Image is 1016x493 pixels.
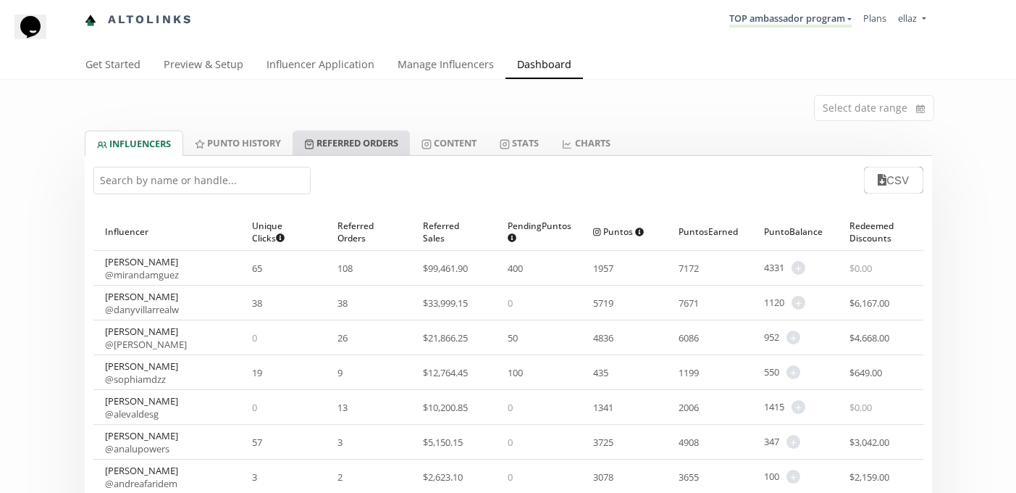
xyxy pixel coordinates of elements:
[508,331,518,344] span: 50
[593,262,613,275] span: 1957
[764,435,779,449] span: 347
[85,14,96,26] img: favicon-32x32.png
[337,436,343,449] span: 3
[849,213,912,250] div: Redeemed Discounts
[252,220,303,244] span: Unique Clicks
[337,331,348,344] span: 26
[679,297,699,310] span: 7671
[252,471,257,484] span: 3
[423,366,468,379] span: $ 12,764.45
[916,101,925,116] svg: calendar
[423,297,468,310] span: $ 33,999.15
[252,401,257,414] span: 0
[105,338,187,351] a: @[PERSON_NAME]
[764,213,826,250] div: Punto Balance
[679,213,741,250] div: Puntos Earned
[593,436,613,449] span: 3725
[508,262,523,275] span: 400
[593,471,613,484] span: 3078
[105,373,166,386] a: @sophiamdzz
[337,366,343,379] span: 9
[252,366,262,379] span: 19
[849,297,889,310] span: $ 6,167.00
[849,366,882,379] span: $ 649.00
[255,51,386,80] a: Influencer Application
[183,130,293,155] a: Punto HISTORY
[505,51,583,80] a: Dashboard
[508,436,513,449] span: 0
[74,51,152,80] a: Get Started
[764,400,784,414] span: 1415
[410,130,488,155] a: Content
[105,360,178,386] div: [PERSON_NAME]
[508,220,571,244] span: Pending Puntos
[105,407,159,420] a: @alevaldesg
[679,262,699,275] span: 7172
[252,262,262,275] span: 65
[849,331,889,344] span: $ 4,668.00
[864,167,923,194] button: CSV
[898,12,925,28] a: ellaz
[93,167,311,194] input: Search by name or handle...
[508,401,513,414] span: 0
[849,262,872,275] span: $ 0.00
[252,331,257,344] span: 0
[423,401,468,414] span: $ 10,200.85
[679,366,699,379] span: 1199
[337,401,348,414] span: 13
[423,471,463,484] span: $ 2,623.10
[849,436,889,449] span: $ 3,042.00
[105,394,178,420] div: [PERSON_NAME]
[252,436,262,449] span: 57
[386,51,505,80] a: Manage Influencers
[508,471,513,484] span: 0
[764,470,779,484] span: 100
[593,331,613,344] span: 4836
[152,51,255,80] a: Preview & Setup
[105,290,179,316] div: [PERSON_NAME]
[337,297,348,310] span: 38
[792,261,805,275] span: +
[729,12,852,28] a: TOP ambassador program
[105,303,179,316] a: @danyvillarrealw
[105,268,179,281] a: @mirandamguez
[105,325,187,351] div: [PERSON_NAME]
[337,262,353,275] span: 108
[105,477,177,490] a: @andreafaridem
[786,435,800,449] span: +
[508,297,513,310] span: 0
[105,255,179,281] div: [PERSON_NAME]
[423,213,485,250] div: Referred Sales
[786,470,800,484] span: +
[105,429,178,455] div: [PERSON_NAME]
[792,400,805,414] span: +
[792,296,805,310] span: +
[293,130,410,155] a: Referred Orders
[423,262,468,275] span: $ 99,461.90
[786,331,800,344] span: +
[508,366,523,379] span: 100
[85,8,193,32] a: Altolinks
[679,471,699,484] span: 3655
[14,14,61,58] iframe: chat widget
[593,297,613,310] span: 5719
[337,213,400,250] div: Referred Orders
[679,436,699,449] span: 4908
[105,213,230,250] div: Influencer
[764,331,779,344] span: 952
[786,365,800,379] span: +
[105,442,169,455] a: @analupowers
[679,331,699,344] span: 6086
[550,130,621,155] a: CHARTS
[679,401,699,414] span: 2006
[764,296,784,310] span: 1120
[764,261,784,275] span: 4331
[423,331,468,344] span: $ 21,866.25
[898,12,917,25] span: ellaz
[105,464,178,490] div: [PERSON_NAME]
[764,365,779,379] span: 550
[849,471,889,484] span: $ 2,159.00
[849,401,872,414] span: $ 0.00
[337,471,343,484] span: 2
[488,130,550,155] a: Stats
